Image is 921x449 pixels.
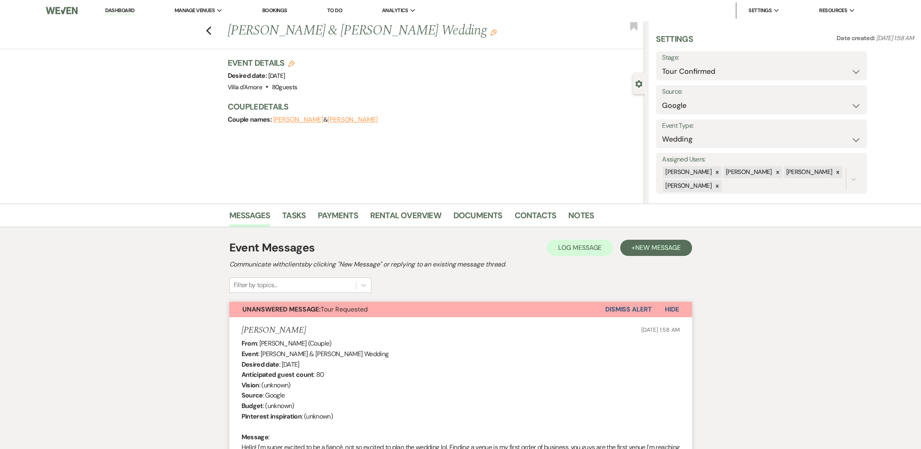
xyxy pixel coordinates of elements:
[242,402,263,410] b: Budget
[662,120,861,132] label: Event Type:
[663,180,713,192] div: [PERSON_NAME]
[635,79,643,87] button: Close lead details
[663,166,713,178] div: [PERSON_NAME]
[318,209,358,227] a: Payments
[229,239,315,256] h1: Event Messages
[228,101,637,112] h3: Couple Details
[453,209,503,227] a: Documents
[262,7,287,14] a: Bookings
[228,71,268,80] span: Desired date:
[662,52,861,64] label: Stage:
[662,86,861,98] label: Source:
[175,6,215,15] span: Manage Venues
[723,166,773,178] div: [PERSON_NAME]
[876,34,914,42] span: [DATE] 1:58 AM
[242,381,259,389] b: Vision
[242,325,306,335] h5: [PERSON_NAME]
[605,302,652,317] button: Dismiss Alert
[328,116,378,123] button: [PERSON_NAME]
[819,6,847,15] span: Resources
[242,305,321,314] strong: Unanswered Message:
[515,209,556,227] a: Contacts
[228,115,273,124] span: Couple names:
[46,2,77,19] img: Weven Logo
[242,305,368,314] span: Tour Requested
[273,116,324,123] button: [PERSON_NAME]
[635,243,680,252] span: New Message
[662,154,861,165] label: Assigned Users:
[242,339,257,348] b: From
[228,83,263,91] span: Villa d'Amore
[228,21,558,41] h1: [PERSON_NAME] & [PERSON_NAME] Wedding
[547,240,613,256] button: Log Message
[784,166,834,178] div: [PERSON_NAME]
[105,7,134,15] a: Dashboard
[656,33,693,51] h3: Settings
[641,326,679,333] span: [DATE] 1:58 AM
[382,6,408,15] span: Analytics
[228,57,298,69] h3: Event Details
[665,305,679,314] span: Hide
[282,209,306,227] a: Tasks
[242,433,269,441] b: Message
[273,116,378,124] span: &
[652,302,692,317] button: Hide
[234,280,277,290] div: Filter by topics...
[558,243,602,252] span: Log Message
[242,391,263,400] b: Source
[490,28,497,36] button: Edit
[229,209,270,227] a: Messages
[242,370,314,379] b: Anticipated guest count
[837,34,876,42] span: Date created:
[272,83,298,91] span: 80 guests
[242,350,259,358] b: Event
[242,412,302,421] b: Pinterest inspiration
[229,260,692,269] h2: Communicate with clients by clicking "New Message" or replying to an existing message thread.
[568,209,594,227] a: Notes
[620,240,692,256] button: +New Message
[327,7,342,14] a: To Do
[268,72,285,80] span: [DATE]
[370,209,441,227] a: Rental Overview
[229,302,605,317] button: Unanswered Message:Tour Requested
[242,360,279,369] b: Desired date
[748,6,772,15] span: Settings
